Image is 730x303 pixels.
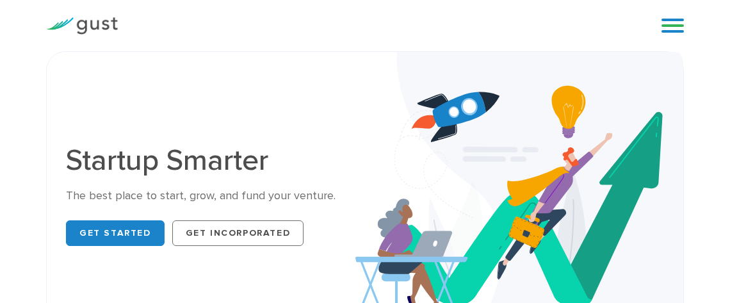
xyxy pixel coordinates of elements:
[66,188,355,204] div: The best place to start, grow, and fund your venture.
[172,220,304,246] a: Get Incorporated
[46,17,118,35] img: Gust Logo
[66,146,355,176] h1: Startup Smarter
[66,220,165,246] a: Get Started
